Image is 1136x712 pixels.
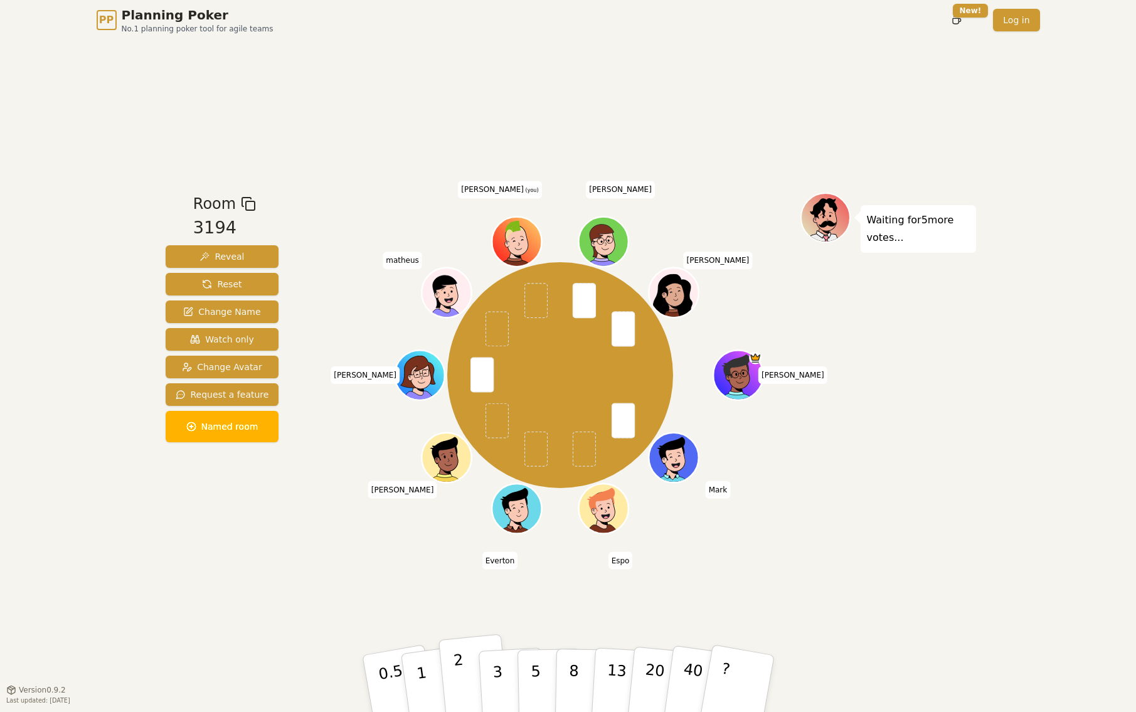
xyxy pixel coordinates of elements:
button: Click to change your avatar [494,218,541,265]
span: Request a feature [176,388,269,401]
button: Version0.9.2 [6,685,66,695]
span: Named room [186,420,258,433]
span: Watch only [190,333,254,346]
span: Click to change your name [684,252,753,269]
a: Log in [993,9,1039,31]
span: Reset [202,278,242,290]
span: Rafael is the host [749,351,762,364]
div: 3194 [193,215,256,241]
span: Click to change your name [586,181,655,198]
button: Watch only [166,328,279,351]
button: Change Avatar [166,356,279,378]
span: Click to change your name [458,181,541,198]
span: Planning Poker [122,6,273,24]
span: Click to change your name [706,481,731,498]
span: Change Avatar [182,361,262,373]
span: Click to change your name [331,366,400,384]
span: Room [193,193,236,215]
span: No.1 planning poker tool for agile teams [122,24,273,34]
div: New! [953,4,989,18]
button: Request a feature [166,383,279,406]
span: Change Name [183,306,260,318]
button: Named room [166,411,279,442]
span: Click to change your name [758,366,827,384]
span: PP [99,13,114,28]
span: Click to change your name [608,551,633,569]
span: (you) [524,188,539,193]
span: Click to change your name [482,551,518,569]
button: Change Name [166,300,279,323]
button: Reveal [166,245,279,268]
span: Click to change your name [383,252,422,269]
a: PPPlanning PokerNo.1 planning poker tool for agile teams [97,6,273,34]
span: Version 0.9.2 [19,685,66,695]
button: Reset [166,273,279,295]
span: Last updated: [DATE] [6,697,70,704]
button: New! [945,9,968,31]
span: Click to change your name [368,481,437,498]
span: Reveal [199,250,244,263]
p: Waiting for 5 more votes... [867,211,970,247]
